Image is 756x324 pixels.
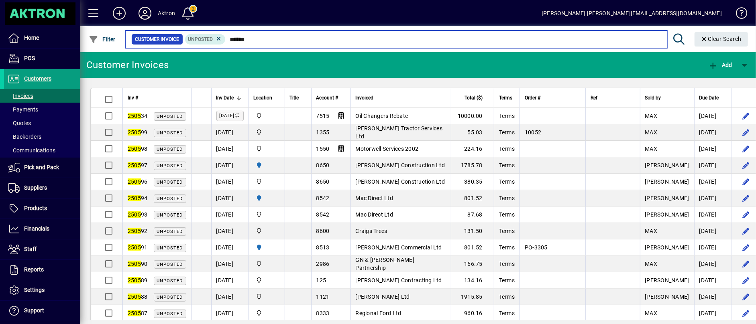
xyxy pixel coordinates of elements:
[356,93,446,102] div: Invoiced
[254,243,280,252] span: HAMILTON
[694,289,731,305] td: [DATE]
[740,225,752,237] button: Edit
[316,310,330,316] span: 8333
[128,195,141,201] em: 2505
[316,178,330,185] span: 8650
[8,147,55,154] span: Communications
[4,103,80,116] a: Payments
[316,261,330,267] span: 2986
[254,144,280,153] span: Central
[216,93,244,102] div: Inv Date
[694,190,731,207] td: [DATE]
[740,241,752,254] button: Edit
[86,59,169,71] div: Customer Invoices
[128,261,141,267] em: 2505
[24,225,49,232] span: Financials
[695,32,748,47] button: Clear
[499,195,515,201] span: Terms
[128,195,148,201] span: 94
[451,141,494,157] td: 224.16
[694,305,731,322] td: [DATE]
[4,144,80,157] a: Communications
[254,194,280,202] span: HAMILTON
[211,239,249,256] td: [DATE]
[356,146,419,152] span: Motorwell Services 2002
[499,277,515,283] span: Terms
[128,93,186,102] div: Inv #
[4,239,80,259] a: Staff
[157,262,183,267] span: Unposted
[211,272,249,289] td: [DATE]
[316,146,330,152] span: 1550
[740,159,752,172] button: Edit
[8,93,33,99] span: Invoices
[211,124,249,141] td: [DATE]
[499,294,515,300] span: Terms
[211,223,249,239] td: [DATE]
[4,280,80,300] a: Settings
[645,244,689,251] span: [PERSON_NAME]
[356,257,415,271] span: GN & [PERSON_NAME] Partnership
[525,93,540,102] span: Order #
[4,49,80,69] a: POS
[4,219,80,239] a: Financials
[451,124,494,141] td: 55.03
[24,55,35,61] span: POS
[316,113,330,119] span: 7515
[740,307,752,320] button: Edit
[356,228,387,234] span: Craigs Trees
[591,93,635,102] div: Ref
[128,146,141,152] em: 2505
[356,93,374,102] span: Invoiced
[316,129,330,136] span: 1355
[499,244,515,251] span: Terms
[254,227,280,235] span: Central
[128,294,148,300] span: 88
[740,208,752,221] button: Edit
[645,261,658,267] span: MAX
[645,195,689,201] span: [PERSON_NAME]
[128,93,138,102] span: Inv #
[499,310,515,316] span: Terms
[128,244,141,251] em: 2505
[356,294,410,300] span: [PERSON_NAME] Ltd
[128,113,148,119] span: 34
[356,244,442,251] span: [PERSON_NAME] Commercial Ltd
[451,174,494,190] td: 380.35
[316,211,330,218] span: 8542
[8,120,31,126] span: Quotes
[316,93,338,102] span: Account #
[24,266,44,273] span: Reports
[128,113,141,119] em: 2505
[185,34,226,45] mat-chip: Customer Invoice Status: Unposted
[128,310,141,316] em: 2505
[645,146,658,152] span: MAX
[645,162,689,168] span: [PERSON_NAME]
[740,142,752,155] button: Edit
[740,126,752,139] button: Edit
[542,7,722,20] div: [PERSON_NAME] [PERSON_NAME][EMAIL_ADDRESS][DOMAIN_NAME]
[499,178,515,185] span: Terms
[356,178,445,185] span: [PERSON_NAME] Construction Ltd
[128,228,148,234] span: 92
[645,277,689,283] span: [PERSON_NAME]
[356,113,408,119] span: Oil Changers Rebate
[254,276,280,285] span: Central
[8,106,38,113] span: Payments
[254,111,280,120] span: Central
[645,93,689,102] div: Sold by
[645,211,689,218] span: [PERSON_NAME]
[316,162,330,168] span: 8650
[211,141,249,157] td: [DATE]
[157,114,183,119] span: Unposted
[254,210,280,219] span: Central
[89,36,116,43] span: Filter
[254,93,273,102] span: Location
[525,129,541,136] span: 10052
[525,244,548,251] span: PO-3305
[4,260,80,280] a: Reports
[694,272,731,289] td: [DATE]
[699,93,726,102] div: Due Date
[157,311,183,316] span: Unposted
[499,113,515,119] span: Terms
